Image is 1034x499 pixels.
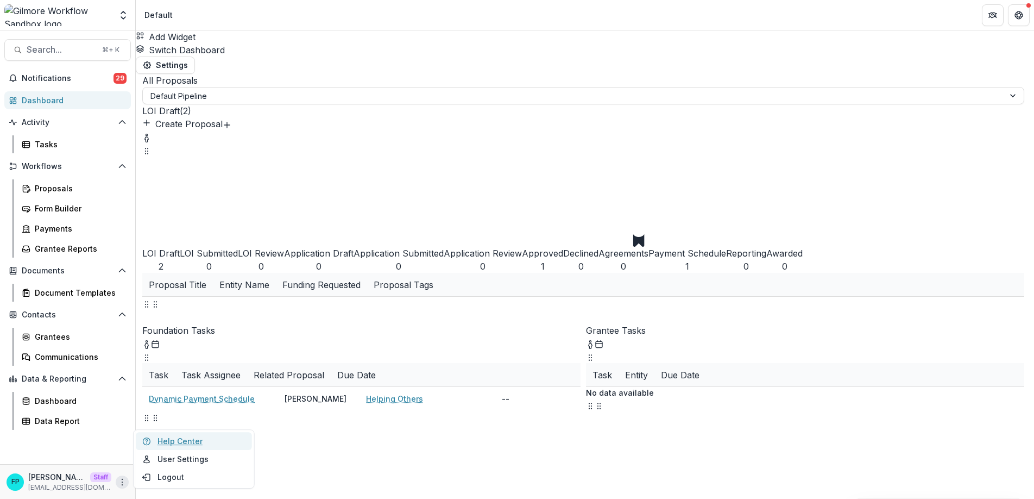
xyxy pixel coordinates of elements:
div: Entity [619,369,654,382]
div: Due Date [654,363,706,386]
div: Application Submitted [354,247,444,260]
button: Settings [136,57,195,74]
div: Awarded [766,247,803,260]
div: Proposal Title [142,278,213,291]
button: Add Widget [136,30,196,43]
button: Awarded0 [766,210,803,273]
a: Dashboard [4,91,131,109]
button: Drag [142,350,151,363]
button: Drag [595,398,603,411]
div: Task Assignee [175,363,247,386]
span: 29 [114,73,127,84]
div: Entity [619,363,654,386]
a: Proposals [17,179,131,197]
button: Declined0 [563,211,598,273]
div: [PERSON_NAME] [285,393,346,404]
div: Application Review [444,247,522,260]
button: Application Submitted0 [354,157,444,273]
div: Payments [35,223,122,234]
div: LOI Review [238,247,284,260]
span: Contacts [22,310,114,320]
p: Foundation Tasks [142,324,581,337]
a: Grantee Reports [17,240,131,258]
p: [EMAIL_ADDRESS][DOMAIN_NAME] [28,483,111,492]
div: Document Templates [35,287,122,298]
button: Payment Schedule1 [648,169,726,273]
div: Proposal Tags [367,273,440,296]
button: Drag [151,410,160,423]
div: Related Proposal [247,369,331,382]
div: Funding Requested [276,273,367,296]
a: Helping Others [366,393,423,404]
div: Entity Name [213,278,276,291]
div: Related Proposal [247,363,331,386]
div: 0 [238,260,284,273]
span: Activity [22,118,114,127]
div: Due Date [331,363,382,386]
a: Form Builder [17,199,131,217]
p: Staff [90,472,111,482]
div: LOI Submitted [180,247,238,260]
div: Form Builder [35,203,122,214]
button: Calendar [151,337,160,350]
div: 0 [444,260,522,273]
a: Dynamic Payment Schedule [149,393,255,404]
div: Task [586,363,619,386]
div: Data Report [35,415,122,427]
div: LOI Draft [142,247,180,260]
button: Reporting0 [726,207,766,273]
div: Default [144,9,173,21]
div: Reporting [726,247,766,260]
div: 0 [598,260,648,273]
span: Documents [22,266,114,276]
button: Application Draft0 [284,177,354,273]
div: ⌘ + K [100,44,122,56]
button: Open entity switcher [116,4,131,26]
div: Due Date [654,369,706,382]
div: 0 [563,260,598,273]
button: Drag [586,350,595,363]
div: Dashboard [35,395,122,407]
div: Due Date [331,369,382,382]
div: Dashboard [22,95,122,106]
div: 0 [726,260,766,273]
button: toggle-assigned-to-me [142,130,151,144]
div: Task [586,369,619,382]
div: Proposal Title [142,273,213,296]
div: 0 [354,260,444,273]
div: Task [142,363,175,386]
div: Grantee Reports [35,243,122,254]
button: Partners [982,4,1004,26]
button: LOI Review0 [238,201,284,273]
div: Tasks [35,139,122,150]
div: Proposals [35,183,122,194]
div: Payment Schedule [648,247,726,260]
div: 0 [284,260,354,273]
div: 2 [142,260,180,273]
div: Approved [522,247,563,260]
button: Application Review0 [444,169,522,273]
button: Drag [142,410,151,423]
div: Declined [563,247,598,260]
div: Agreements [598,247,648,260]
div: Application Draft [284,247,354,260]
div: 1 [648,260,726,273]
div: Entity Name [213,273,276,296]
div: Communications [35,351,122,363]
div: 0 [180,260,238,273]
a: Data Report [17,412,131,430]
button: Search... [4,39,131,61]
button: toggle-assigned-to-me [586,337,595,350]
a: Dashboard [17,392,131,410]
p: No data available [586,387,1024,398]
button: Drag [586,398,595,411]
button: Open Workflows [4,158,131,175]
div: Grantees [35,331,122,342]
